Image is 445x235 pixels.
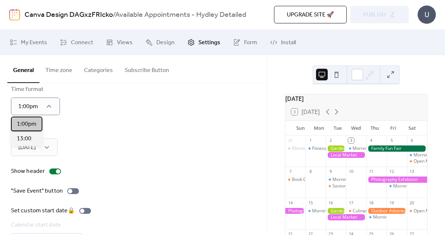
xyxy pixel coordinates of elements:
span: Settings [198,38,220,47]
a: Install [265,33,301,52]
div: "Save Event" button [11,187,63,196]
div: 5 [389,138,394,143]
div: 10 [348,169,354,174]
div: Morning Yoga Bliss [305,208,326,214]
div: [DATE] [285,94,427,103]
div: Morning Yoga Bliss [312,208,351,214]
div: Fri [384,121,403,136]
div: Sun [291,121,310,136]
b: / [113,8,115,22]
div: 6 [409,138,415,143]
div: Photography Exhibition [285,208,305,214]
div: 4 [369,138,374,143]
a: Form [228,33,263,52]
div: Book Club Gathering [292,177,334,183]
div: Fitness Bootcamp [305,145,326,152]
div: 7 [288,169,293,174]
a: Canva Design DAGxzFRIcko [24,8,113,22]
span: 1:00pm [18,101,38,112]
div: Morning Yoga Bliss [366,214,387,220]
div: Morning Yoga Bliss [387,183,407,189]
button: Upgrade site 🚀 [274,6,347,23]
div: 9 [328,169,334,174]
button: Categories [78,55,119,82]
div: Morning Yoga Bliss [346,145,366,152]
div: Photography Exhibition [366,177,427,183]
div: Morning Yoga Bliss [292,145,331,152]
div: Open Mic Night [414,208,445,214]
span: Install [281,38,296,47]
div: Local Market [326,152,366,158]
span: [DATE] [18,142,36,153]
div: 8 [308,169,313,174]
div: 11 [369,169,374,174]
div: Morning Yoga Bliss [373,214,412,220]
div: Seniors' Social Tea [332,183,371,189]
div: Mon [310,121,328,136]
div: 3 [348,138,354,143]
div: Gardening Workshop [326,208,346,214]
button: General [7,55,39,83]
div: 15 [308,200,313,205]
div: Culinary Cooking Class [353,208,399,214]
div: Thu [365,121,384,136]
div: 17 [348,200,354,205]
span: 1:00pm [17,120,37,129]
div: Open Mic Night [407,208,427,214]
a: Settings [182,33,226,52]
span: Design [156,38,175,47]
a: My Events [4,33,53,52]
div: 16 [328,200,334,205]
div: Culinary Cooking Class [346,208,366,214]
div: Seniors' Social Tea [326,183,346,189]
span: Views [117,38,133,47]
a: Views [100,33,138,52]
div: Morning Yoga Bliss [332,177,372,183]
div: U [418,5,436,24]
button: Time zone [39,55,78,82]
div: Show header [11,167,45,176]
a: Connect [54,33,99,52]
span: My Events [21,38,47,47]
div: Time format [11,85,58,94]
div: 18 [369,200,374,205]
img: logo [9,9,20,20]
div: Morning Yoga Bliss [407,152,427,158]
div: Morning Yoga Bliss [393,183,432,189]
div: 2 [328,138,334,143]
button: Subscribe Button [119,55,175,82]
div: Book Club Gathering [285,177,305,183]
span: 13:00 [17,134,31,143]
div: Wed [347,121,365,136]
span: Connect [71,38,93,47]
div: Morning Yoga Bliss [326,177,346,183]
div: Sat [403,121,421,136]
div: Morning Yoga Bliss [353,145,392,152]
div: Open Mic Night [414,158,445,164]
div: 1 [308,138,313,143]
a: Design [140,33,180,52]
div: Fitness Bootcamp [312,145,348,152]
span: Form [244,38,257,47]
span: Upgrade site 🚀 [287,11,334,19]
div: Local Market [326,214,366,220]
div: Open Mic Night [407,158,427,164]
div: Outdoor Adventure Day [366,208,407,214]
b: Available Appointments - Hydley Detailed [115,8,246,22]
div: 20 [409,200,415,205]
div: 14 [288,200,293,205]
div: Gardening Workshop [326,145,346,152]
div: 13 [409,169,415,174]
div: 12 [389,169,394,174]
div: Morning Yoga Bliss [285,145,305,152]
div: Tue [328,121,347,136]
div: 31 [288,138,293,143]
div: Family Fun Fair [366,145,427,152]
div: 19 [389,200,394,205]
